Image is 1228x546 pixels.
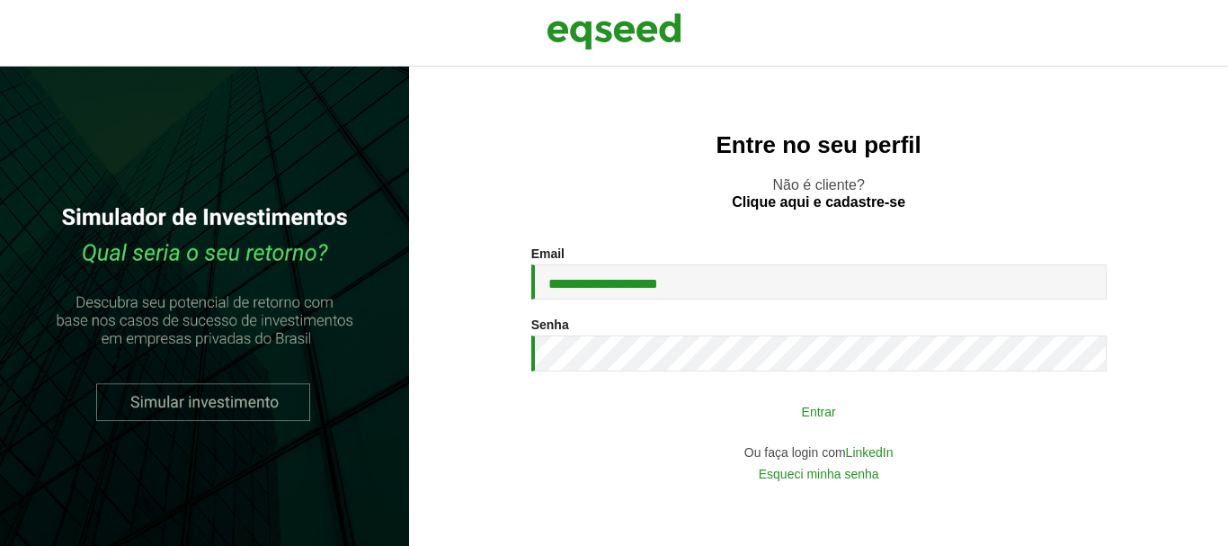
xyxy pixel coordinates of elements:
[531,318,569,331] label: Senha
[531,446,1107,459] div: Ou faça login com
[445,132,1192,158] h2: Entre no seu perfil
[547,9,681,54] img: EqSeed Logo
[531,247,565,260] label: Email
[732,195,905,210] a: Clique aqui e cadastre-se
[846,446,894,459] a: LinkedIn
[445,176,1192,210] p: Não é cliente?
[585,394,1053,428] button: Entrar
[759,468,879,480] a: Esqueci minha senha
